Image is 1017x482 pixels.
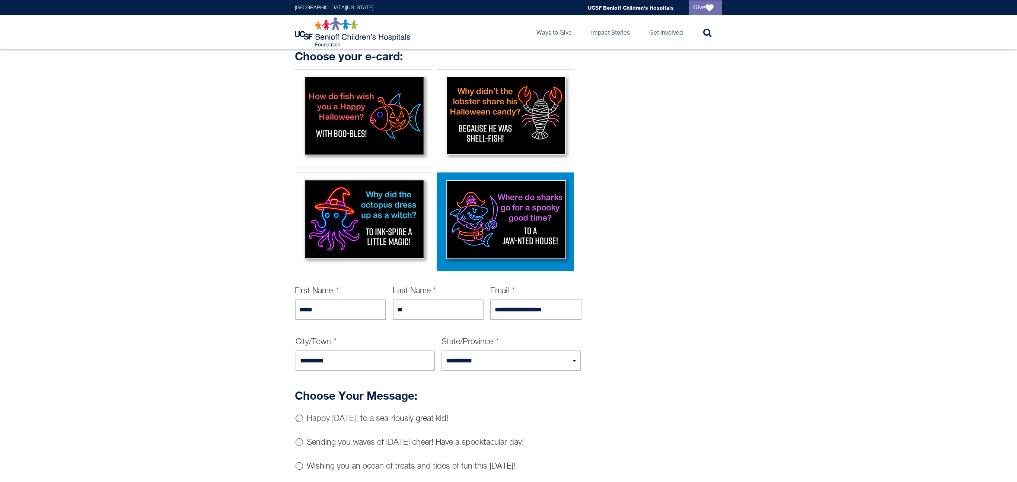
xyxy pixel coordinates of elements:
[588,4,674,11] a: UCSF Benioff Children's Hospitals
[295,389,417,402] strong: Choose Your Message:
[439,72,571,163] img: Lobster
[437,69,574,168] div: Lobster
[393,287,437,295] label: Last Name
[490,287,515,295] label: Email
[689,0,722,15] a: Give
[643,15,689,49] a: Get Involved
[295,287,339,295] label: First Name
[295,69,432,168] div: Fish
[295,5,373,10] a: [GEOGRAPHIC_DATA][US_STATE]
[307,462,515,470] label: Wishing you an ocean of treats and tides of fun this [DATE]!
[441,338,499,346] label: State/Province
[295,50,403,63] strong: Choose your e-card:
[307,438,524,447] label: Sending you waves of [DATE] cheer! Have a spooktacular day!
[307,415,448,423] label: Happy [DATE], to a sea-riously great kid!
[296,338,337,346] label: City/Town
[297,175,430,266] img: Octopus
[437,172,574,271] div: Shark
[439,175,571,266] img: Shark
[530,15,578,49] a: Ways to Give
[585,15,636,49] a: Impact Stories
[295,17,412,47] img: Logo for UCSF Benioff Children's Hospitals Foundation
[295,172,432,271] div: Octopus
[297,72,430,163] img: Fish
